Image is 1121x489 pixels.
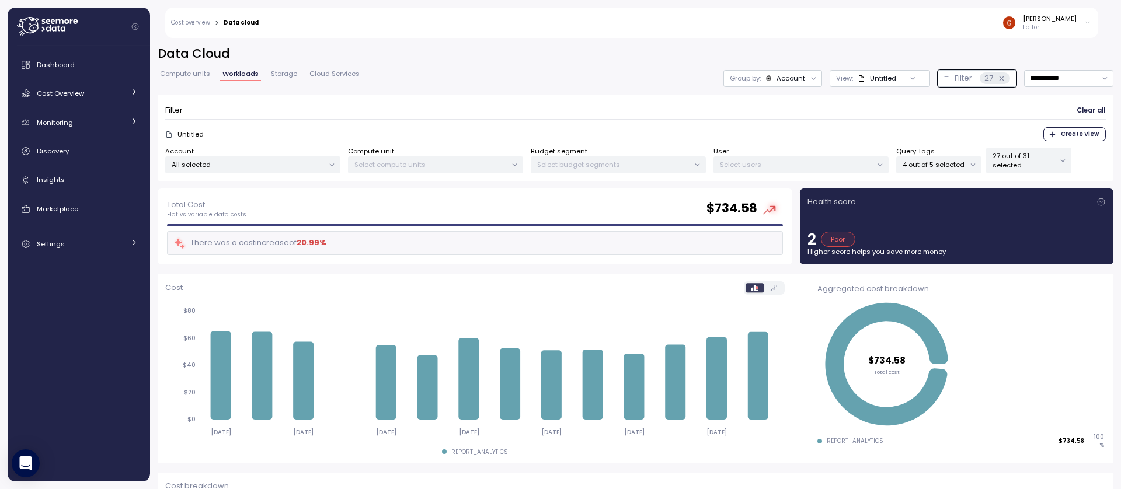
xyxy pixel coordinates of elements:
tspan: [DATE] [376,428,396,436]
button: Clear all [1076,102,1106,119]
label: User [713,146,729,157]
p: Filter [955,72,972,84]
tspan: $0 [187,415,196,423]
span: Settings [37,239,65,249]
p: 100 % [1089,433,1103,449]
p: Select budget segments [537,160,690,169]
span: Discovery [37,146,69,156]
p: $734.58 [1059,437,1084,445]
tspan: $20 [184,389,196,396]
p: Editor [1023,23,1077,32]
div: Poor [821,232,855,247]
a: Dashboard [12,53,145,76]
span: Marketplace [37,204,78,214]
p: View : [836,74,853,83]
span: Insights [37,175,65,184]
p: Untitled [177,130,204,139]
div: There was a cost increase of [173,236,326,250]
p: Select compute units [354,160,507,169]
div: [PERSON_NAME] [1023,14,1077,23]
h2: $ 734.58 [706,200,757,217]
p: Flat vs variable data costs [167,211,246,219]
tspan: [DATE] [541,428,562,436]
p: 27 out of 31 selected [993,151,1055,170]
p: Cost [165,282,183,294]
tspan: $40 [183,361,196,369]
a: Cost Overview [12,82,145,105]
span: Cloud Services [309,71,360,77]
tspan: [DATE] [211,428,231,436]
div: REPORT_ANALYTICS [451,448,508,456]
label: Budget segment [531,146,587,157]
button: Collapse navigation [128,22,142,31]
div: Account [777,74,805,83]
button: Filter27 [938,70,1016,87]
p: 27 [984,72,993,84]
p: Group by: [730,74,761,83]
p: 2 [807,232,816,247]
div: Untitled [870,74,896,83]
a: Discovery [12,139,145,163]
tspan: [DATE] [293,428,314,436]
span: Create View [1061,128,1099,141]
a: Insights [12,169,145,192]
span: Clear all [1077,103,1105,118]
p: Total Cost [167,199,246,211]
span: Dashboard [37,60,75,69]
span: Compute units [160,71,210,77]
div: Open Intercom Messenger [12,449,40,477]
p: Health score [807,196,856,208]
tspan: [DATE] [706,428,727,436]
label: Account [165,146,194,157]
tspan: $60 [183,334,196,342]
button: Create View [1043,127,1106,141]
tspan: [DATE] [624,428,645,436]
a: Marketplace [12,197,145,221]
span: Monitoring [37,118,73,127]
div: 20.99 % [297,237,326,249]
div: Data cloud [224,20,259,26]
p: Filter [165,104,183,116]
label: Query Tags [896,146,935,157]
div: > [215,19,219,27]
div: Aggregated cost breakdown [817,283,1104,295]
p: All selected [172,160,324,169]
a: Settings [12,232,145,256]
a: Monitoring [12,111,145,134]
label: Compute unit [348,146,394,157]
tspan: $734.58 [868,355,906,367]
a: Cost overview [171,20,210,26]
p: Higher score helps you save more money [807,247,1106,256]
span: Workloads [222,71,259,77]
tspan: $80 [183,307,196,315]
tspan: Total cost [874,368,900,376]
h2: Data Cloud [158,46,1113,62]
img: ACg8ocLKaYDviUPah3rtxH5UwjjY72o64jHvwHWrTca229PuxngaKQ=s96-c [1003,16,1015,29]
div: REPORT_ANALYTICS [827,437,883,445]
p: 4 out of 5 selected [903,160,965,169]
span: Cost Overview [37,89,84,98]
tspan: [DATE] [458,428,479,436]
p: Select users [720,160,872,169]
span: Storage [271,71,297,77]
